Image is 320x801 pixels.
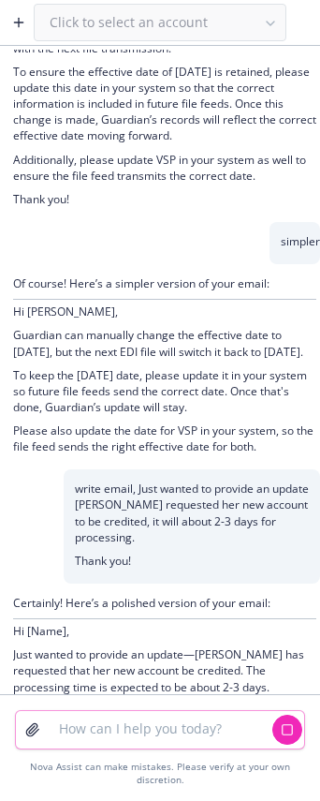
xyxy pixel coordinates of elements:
[13,152,316,184] p: Additionally, please update VSP in your system as well to ensure the file feed transmits the corr...
[13,367,316,415] p: To keep the [DATE] date, please update it in your system so future file feeds send the correct da...
[13,304,316,319] p: Hi [PERSON_NAME],
[281,233,320,249] p: simpler
[4,7,34,37] button: Create a new chat
[75,481,320,545] p: write email, Just wanted to provide an update [PERSON_NAME] requested her new account to be credi...
[13,595,316,611] p: Certainly! Here’s a polished version of your email:
[13,64,316,144] p: To ensure the effective date of [DATE] is retained, please update this date in your system so tha...
[75,553,320,569] p: Thank you!
[13,327,316,359] p: Guardian can manually change the effective date to [DATE], but the next EDI file will switch it b...
[15,761,305,786] div: Nova Assist can make mistakes. Please verify at your own discretion.
[13,423,316,454] p: Please also update the date for VSP in your system, so the file feed sends the right effective da...
[13,275,316,291] p: Of course! Here’s a simpler version of your email:
[13,646,316,694] p: Just wanted to provide an update—[PERSON_NAME] has requested that her new account be credited. Th...
[13,623,316,639] p: Hi [Name],
[13,191,316,207] p: Thank you!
